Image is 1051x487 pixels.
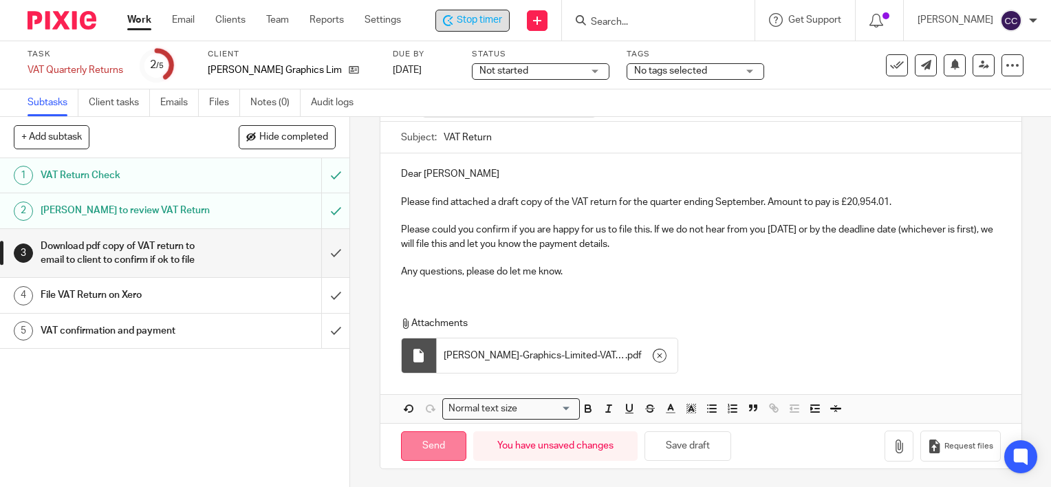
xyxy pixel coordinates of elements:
span: Stop timer [457,13,502,28]
label: Status [472,49,609,60]
span: No tags selected [634,66,707,76]
a: Files [209,89,240,116]
div: You have unsaved changes [473,431,638,461]
label: Subject: [401,131,437,144]
a: Email [172,13,195,27]
div: 3 [14,243,33,263]
div: VAT Quarterly Returns [28,63,123,77]
small: /5 [156,62,164,69]
span: Get Support [788,15,841,25]
input: Send [401,431,466,461]
button: Hide completed [239,125,336,149]
div: . [437,338,678,373]
div: 1 [14,166,33,185]
p: [PERSON_NAME] [918,13,993,27]
div: Search for option [442,398,580,420]
a: Emails [160,89,199,116]
a: Subtasks [28,89,78,116]
label: Tags [627,49,764,60]
a: Settings [365,13,401,27]
img: svg%3E [1000,10,1022,32]
h1: File VAT Return on Xero [41,285,219,305]
div: 5 [14,321,33,340]
h1: VAT Return Check [41,165,219,186]
span: [DATE] [393,65,422,75]
a: Audit logs [311,89,364,116]
label: Client [208,49,376,60]
a: Reports [310,13,344,27]
h1: Download pdf copy of VAT return to email to client to confirm if ok to file [41,236,219,271]
div: 2 [14,202,33,221]
h1: VAT confirmation and payment [41,321,219,341]
p: Please could you confirm if you are happy for us to file this. If we do not hear from you [DATE] ... [401,223,1001,251]
button: Request files [920,431,1000,462]
label: Task [28,49,123,60]
p: [PERSON_NAME] Graphics Limited [208,63,342,77]
p: Any questions, please do let me know. [401,265,1001,279]
p: Please find attached a draft copy of the VAT return for the quarter ending September. Amount to p... [401,195,1001,209]
span: Hide completed [259,132,328,143]
button: + Add subtask [14,125,89,149]
a: Notes (0) [250,89,301,116]
a: Work [127,13,151,27]
span: Not started [479,66,528,76]
span: [PERSON_NAME]-Graphics-Limited-VAT-Return [444,349,625,362]
div: 4 [14,286,33,305]
div: 2 [150,57,164,73]
a: Clients [215,13,246,27]
img: Pixie [28,11,96,30]
p: Dear [PERSON_NAME] [401,167,1001,181]
label: Due by [393,49,455,60]
a: Client tasks [89,89,150,116]
a: Team [266,13,289,27]
span: pdf [627,349,642,362]
input: Search for option [522,402,572,416]
span: Request files [944,441,993,452]
button: Save draft [644,431,731,461]
input: Search [589,17,713,29]
span: Normal text size [446,402,521,416]
h1: [PERSON_NAME] to review VAT Return [41,200,219,221]
p: Attachments [401,316,988,330]
div: L W Graphics Limited - VAT Quarterly Returns [435,10,510,32]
